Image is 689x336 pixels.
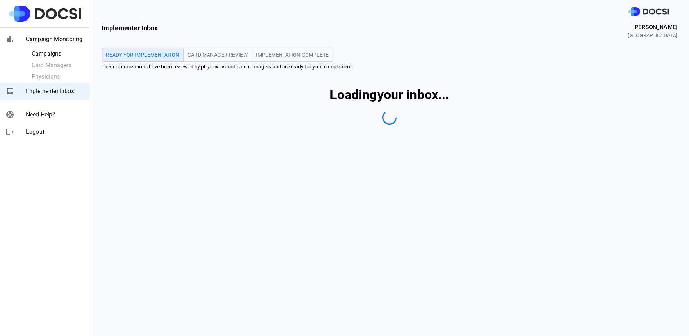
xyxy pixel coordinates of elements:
button: Ready for Implementation [102,48,184,62]
img: DOCSI Logo [628,7,669,16]
button: Implementation Complete [252,48,333,62]
span: Ready for Implementation [106,52,179,57]
span: Card Manager Review [188,52,248,57]
span: Need Help? [26,110,84,119]
span: Campaigns [32,49,84,58]
span: Logout [26,128,84,136]
span: [PERSON_NAME] [628,23,677,32]
span: Implementer Inbox [26,87,84,96]
b: Implementer Inbox [102,24,158,32]
img: Site Logo [9,6,81,22]
span: Implementation Complete [256,52,329,57]
span: These optimizations have been reviewed by physicians and card managers and are ready for you to i... [102,63,677,71]
button: Card Manager Review [183,48,252,62]
span: [GEOGRAPHIC_DATA] [628,32,677,39]
span: Loading your inbox ... [330,85,449,105]
span: Campaign Monitoring [26,35,84,44]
